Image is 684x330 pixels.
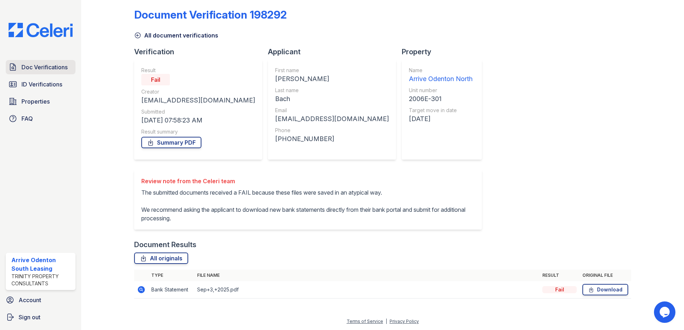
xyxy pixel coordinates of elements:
[148,270,194,281] th: Type
[19,296,41,304] span: Account
[194,281,539,299] td: Sep+3,+2025.pdf
[141,95,255,105] div: [EMAIL_ADDRESS][DOMAIN_NAME]
[194,270,539,281] th: File name
[148,281,194,299] td: Bank Statement
[542,286,577,293] div: Fail
[141,128,255,135] div: Result summary
[3,310,78,324] a: Sign out
[275,114,389,124] div: [EMAIL_ADDRESS][DOMAIN_NAME]
[141,188,475,222] p: The submitted documents received a FAIL because these files were saved in an atypical way. We rec...
[11,273,73,287] div: Trinity Property Consultants
[275,74,389,84] div: [PERSON_NAME]
[134,8,287,21] div: Document Verification 198292
[134,240,196,250] div: Document Results
[580,270,631,281] th: Original file
[654,301,677,323] iframe: chat widget
[409,87,473,94] div: Unit number
[134,31,218,40] a: All document verifications
[275,127,389,134] div: Phone
[141,108,255,115] div: Submitted
[390,319,419,324] a: Privacy Policy
[6,77,75,91] a: ID Verifications
[21,63,68,71] span: Doc Verifications
[19,313,40,321] span: Sign out
[409,107,473,114] div: Target move in date
[6,60,75,74] a: Doc Verifications
[275,107,389,114] div: Email
[141,67,255,74] div: Result
[3,23,78,37] img: CE_Logo_Blue-a8612792a0a2168367f1c8372b55b34899dd931a85d93a1a3d3e32e68fde9ad4.png
[141,177,475,185] div: Review note from the Celeri team
[409,94,473,104] div: 2006E-301
[386,319,387,324] div: |
[347,319,383,324] a: Terms of Service
[539,270,580,281] th: Result
[582,284,628,295] a: Download
[141,137,201,148] a: Summary PDF
[141,74,170,85] div: Fail
[402,47,488,57] div: Property
[21,80,62,89] span: ID Verifications
[3,293,78,307] a: Account
[275,94,389,104] div: Bach
[141,115,255,125] div: [DATE] 07:58:23 AM
[409,114,473,124] div: [DATE]
[275,87,389,94] div: Last name
[268,47,402,57] div: Applicant
[275,134,389,144] div: [PHONE_NUMBER]
[11,256,73,273] div: Arrive Odenton South Leasing
[409,74,473,84] div: Arrive Odenton North
[134,252,188,264] a: All originals
[409,67,473,74] div: Name
[6,94,75,109] a: Properties
[134,47,268,57] div: Verification
[21,97,50,106] span: Properties
[141,88,255,95] div: Creator
[6,111,75,126] a: FAQ
[275,67,389,74] div: First name
[409,67,473,84] a: Name Arrive Odenton North
[21,114,33,123] span: FAQ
